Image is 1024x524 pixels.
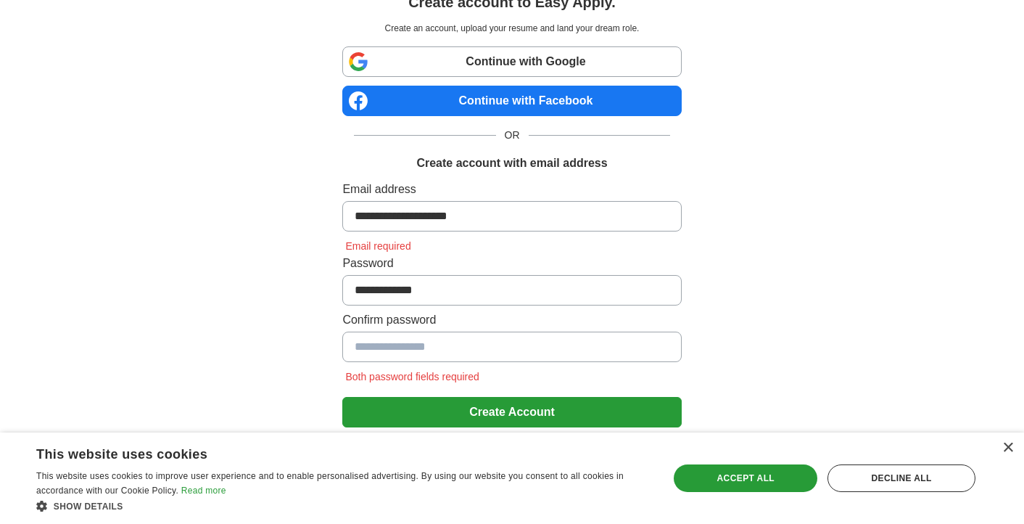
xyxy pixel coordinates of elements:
div: Decline all [827,464,975,492]
div: This website uses cookies [36,441,614,463]
label: Password [342,255,681,272]
div: Accept all [674,464,817,492]
h1: Create account with email address [416,155,607,172]
span: This website uses cookies to improve user experience and to enable personalised advertising. By u... [36,471,624,496]
a: Continue with Facebook [342,86,681,116]
div: Close [1002,443,1013,454]
a: Continue with Google [342,46,681,77]
span: Both password fields required [342,371,482,382]
div: Show details [36,499,650,513]
span: Email required [342,240,413,252]
label: Email address [342,181,681,198]
a: Read more, opens a new window [181,486,226,496]
span: OR [496,128,529,143]
label: Confirm password [342,311,681,329]
p: Create an account, upload your resume and land your dream role. [345,22,678,35]
button: Create Account [342,397,681,427]
span: Show details [54,502,123,512]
